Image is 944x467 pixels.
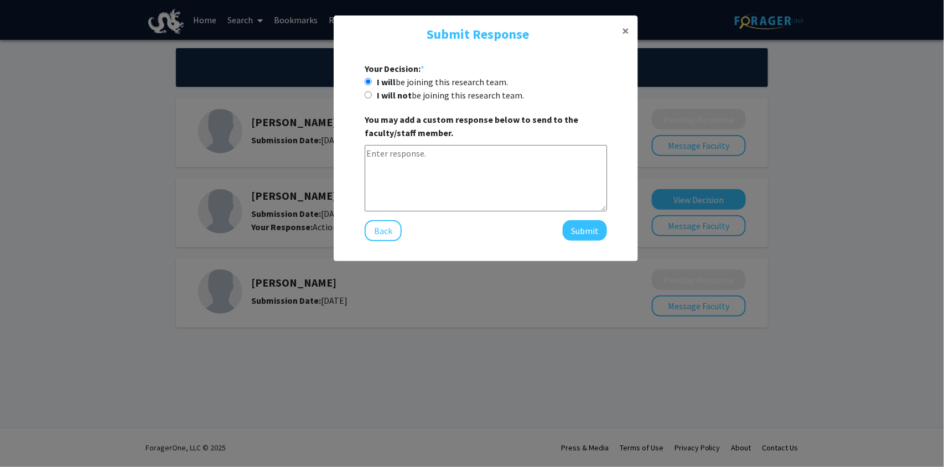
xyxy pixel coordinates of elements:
[622,22,629,39] span: ×
[613,15,638,46] button: Close
[365,114,578,138] b: You may add a custom response below to send to the faculty/staff member.
[377,76,396,87] b: I will
[8,417,47,459] iframe: Chat
[365,63,421,74] b: Your Decision:
[377,90,412,101] b: I will not
[563,220,607,241] button: Submit
[377,75,508,89] label: be joining this research team.
[377,89,524,102] label: be joining this research team.
[343,24,613,44] h4: Submit Response
[365,220,402,241] button: Back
